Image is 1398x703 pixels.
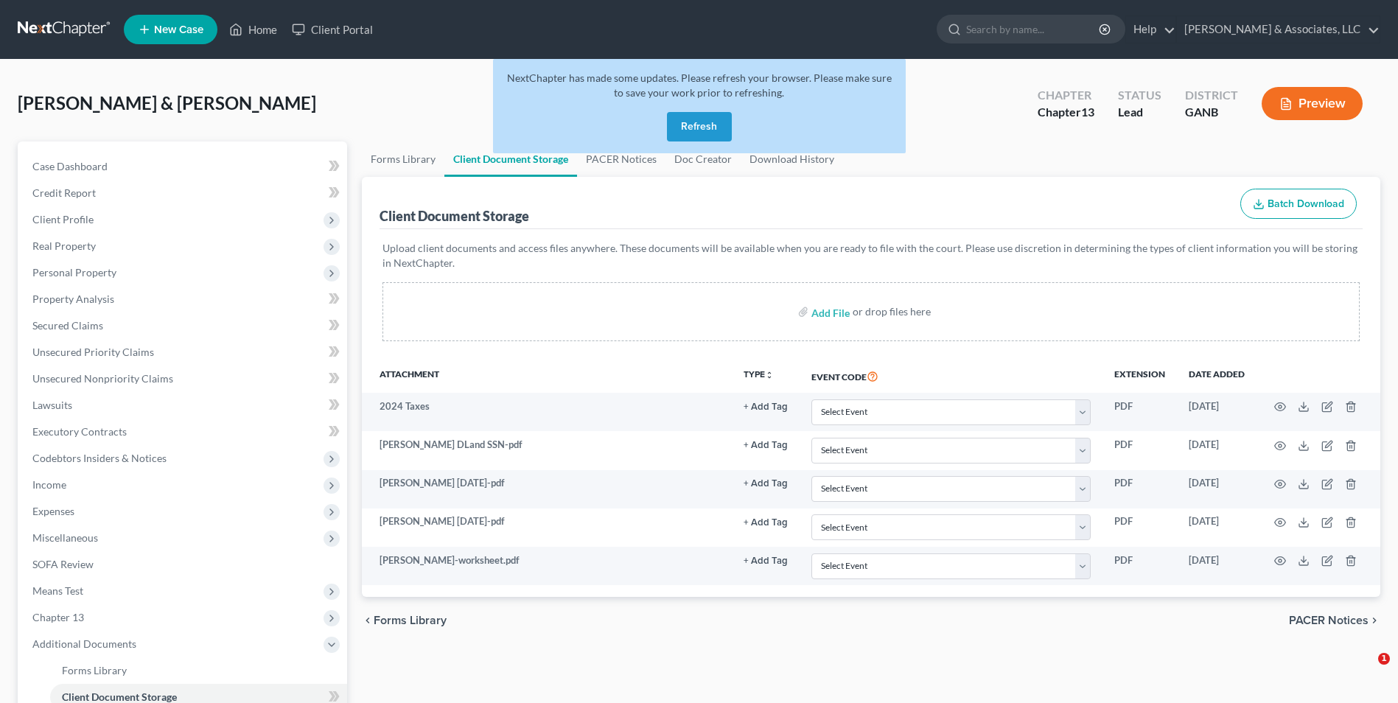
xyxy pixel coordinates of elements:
span: NextChapter has made some updates. Please refresh your browser. Please make sure to save your wor... [507,71,892,99]
td: [DATE] [1177,547,1257,585]
button: + Add Tag [744,479,788,489]
span: Unsecured Priority Claims [32,346,154,358]
td: [DATE] [1177,393,1257,431]
span: Additional Documents [32,637,136,650]
span: Unsecured Nonpriority Claims [32,372,173,385]
span: Executory Contracts [32,425,127,438]
span: Client Profile [32,213,94,225]
button: Batch Download [1240,189,1357,220]
span: PACER Notices [1289,615,1369,626]
button: + Add Tag [744,518,788,528]
div: Status [1118,87,1161,104]
input: Search by name... [966,15,1101,43]
button: + Add Tag [744,402,788,412]
span: Batch Download [1268,197,1344,210]
span: Expenses [32,505,74,517]
td: [DATE] [1177,508,1257,547]
td: PDF [1102,393,1177,431]
a: Lawsuits [21,392,347,419]
th: Event Code [800,359,1102,393]
a: Case Dashboard [21,153,347,180]
span: Secured Claims [32,319,103,332]
span: SOFA Review [32,558,94,570]
button: chevron_left Forms Library [362,615,447,626]
p: Upload client documents and access files anywhere. These documents will be available when you are... [382,241,1360,270]
td: [DATE] [1177,431,1257,469]
span: Case Dashboard [32,160,108,172]
td: PDF [1102,470,1177,508]
a: + Add Tag [744,438,788,452]
span: Forms Library [374,615,447,626]
a: + Add Tag [744,514,788,528]
span: Personal Property [32,266,116,279]
a: Forms Library [362,141,444,177]
a: Client Portal [284,16,380,43]
td: [DATE] [1177,470,1257,508]
span: Credit Report [32,186,96,199]
span: Lawsuits [32,399,72,411]
div: GANB [1185,104,1238,121]
td: [PERSON_NAME]-worksheet.pdf [362,547,731,585]
span: New Case [154,24,203,35]
div: or drop files here [853,304,931,319]
div: Client Document Storage [380,207,529,225]
a: Client Document Storage [444,141,577,177]
td: [PERSON_NAME] DLand SSN-pdf [362,431,731,469]
a: Help [1126,16,1175,43]
button: Refresh [667,112,732,141]
div: Lead [1118,104,1161,121]
span: Miscellaneous [32,531,98,544]
span: 1 [1378,653,1390,665]
a: + Add Tag [744,476,788,490]
td: PDF [1102,508,1177,547]
button: + Add Tag [744,441,788,450]
div: District [1185,87,1238,104]
div: Chapter [1038,87,1094,104]
a: + Add Tag [744,399,788,413]
span: Real Property [32,239,96,252]
i: chevron_right [1369,615,1380,626]
span: Chapter 13 [32,611,84,623]
span: Codebtors Insiders & Notices [32,452,167,464]
span: Forms Library [62,664,127,676]
button: PACER Notices chevron_right [1289,615,1380,626]
td: [PERSON_NAME] [DATE]-pdf [362,508,731,547]
span: Client Document Storage [62,690,177,703]
a: SOFA Review [21,551,347,578]
a: [PERSON_NAME] & Associates, LLC [1177,16,1380,43]
td: PDF [1102,431,1177,469]
span: Means Test [32,584,83,597]
button: + Add Tag [744,556,788,566]
i: unfold_more [765,371,774,380]
td: [PERSON_NAME] [DATE]-pdf [362,470,731,508]
iframe: Intercom live chat [1348,653,1383,688]
span: 13 [1081,105,1094,119]
a: Unsecured Priority Claims [21,339,347,366]
a: + Add Tag [744,553,788,567]
td: 2024 Taxes [362,393,731,431]
a: Property Analysis [21,286,347,312]
button: TYPEunfold_more [744,370,774,380]
a: Credit Report [21,180,347,206]
th: Extension [1102,359,1177,393]
span: [PERSON_NAME] & [PERSON_NAME] [18,92,316,113]
td: PDF [1102,547,1177,585]
span: Income [32,478,66,491]
button: Preview [1262,87,1363,120]
i: chevron_left [362,615,374,626]
th: Date added [1177,359,1257,393]
a: Home [222,16,284,43]
a: Forms Library [50,657,347,684]
a: Executory Contracts [21,419,347,445]
a: Unsecured Nonpriority Claims [21,366,347,392]
div: Chapter [1038,104,1094,121]
span: Property Analysis [32,293,114,305]
a: Secured Claims [21,312,347,339]
th: Attachment [362,359,731,393]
